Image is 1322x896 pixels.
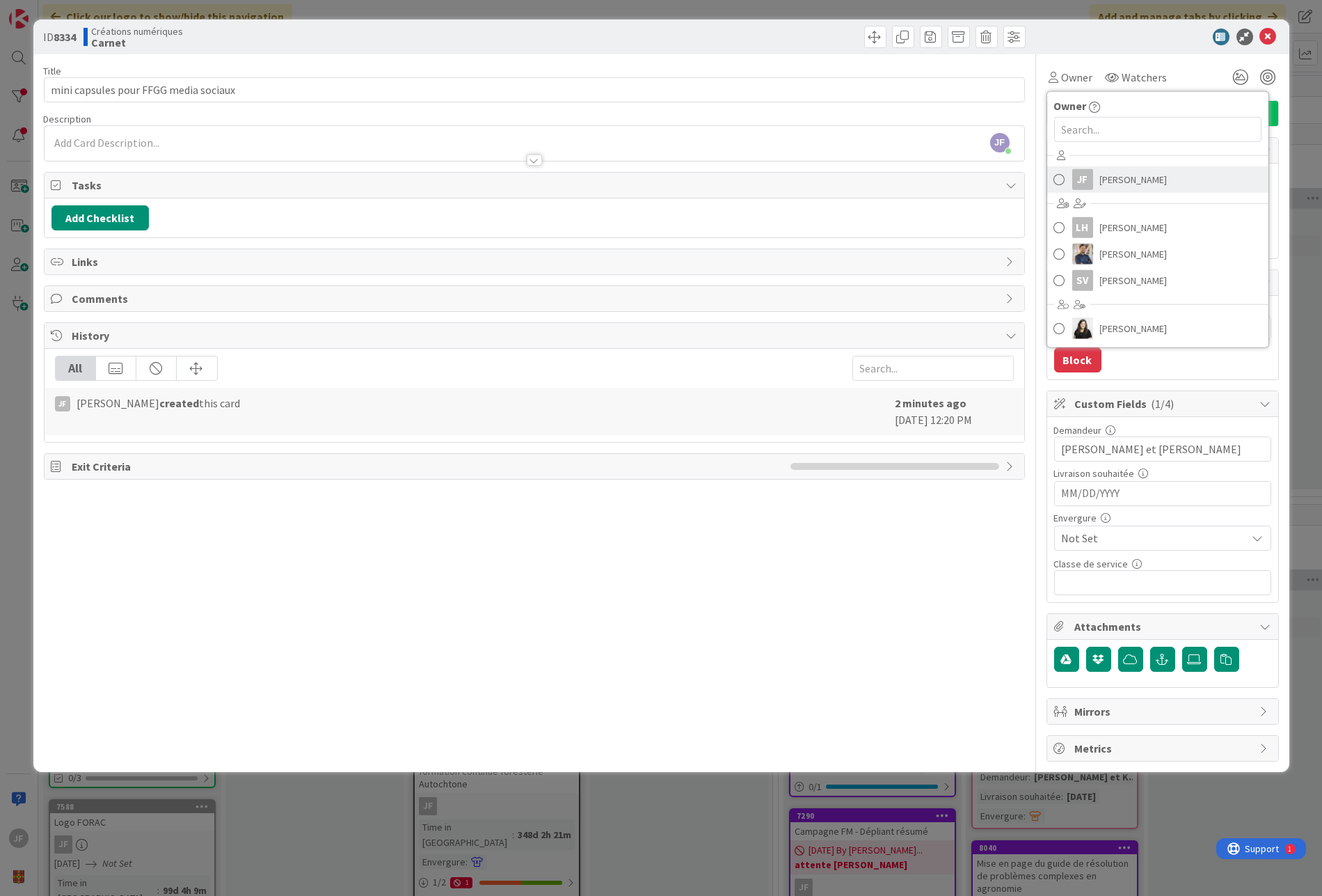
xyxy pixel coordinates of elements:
span: History [72,327,999,344]
b: Carnet [92,37,184,48]
div: JF [1072,169,1093,190]
input: Search... [852,356,1014,381]
span: JF [990,133,1010,152]
div: Envergure [1054,513,1271,523]
label: Demandeur [1054,424,1102,437]
div: 1 [72,6,76,17]
img: MW [1072,244,1093,265]
div: All [56,356,96,380]
a: MW[PERSON_NAME] [1047,241,1268,267]
b: 8334 [54,30,77,44]
input: Search... [1054,117,1261,142]
div: LH [1072,217,1093,238]
img: GB [1072,318,1093,339]
a: SV[PERSON_NAME] [1047,267,1268,294]
span: Links [72,253,999,270]
span: [PERSON_NAME] this card [77,395,241,411]
span: Custom Fields [1075,395,1253,412]
input: MM/DD/YYYY [1062,482,1264,505]
label: Title [44,65,62,77]
span: Exit Criteria [72,458,783,475]
span: Not Set [1062,528,1240,548]
span: Mirrors [1075,703,1253,720]
span: Owner [1062,69,1093,86]
div: SV [1072,270,1093,291]
a: JF[PERSON_NAME] [1047,166,1268,193]
input: type card name here... [44,77,1025,102]
span: Description [44,113,92,125]
label: Classe de service [1054,558,1129,570]
span: Metrics [1075,740,1253,757]
div: Livraison souhaitée [1054,469,1271,478]
span: Attachments [1075,618,1253,635]
button: Block [1054,347,1101,372]
span: ID [44,29,77,45]
b: 2 minutes ago [895,396,967,410]
div: [DATE] 12:20 PM [895,395,1014,428]
span: [PERSON_NAME] [1100,318,1168,339]
b: created [160,396,200,410]
span: Watchers [1122,69,1168,86]
span: Comments [72,290,999,307]
span: Créations numériques [92,26,184,37]
span: [PERSON_NAME] [1100,169,1168,190]
a: LH[PERSON_NAME] [1047,214,1268,241]
div: JF [55,396,70,411]
button: Add Checklist [51,205,149,230]
a: GB[PERSON_NAME] [1047,315,1268,342]
span: Tasks [72,177,999,194]
span: ( 1/4 ) [1152,397,1174,411]
span: Owner [1054,97,1087,114]
span: [PERSON_NAME] [1100,217,1168,238]
span: [PERSON_NAME] [1100,270,1168,291]
span: Support [29,2,63,19]
span: [PERSON_NAME] [1100,244,1168,265]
